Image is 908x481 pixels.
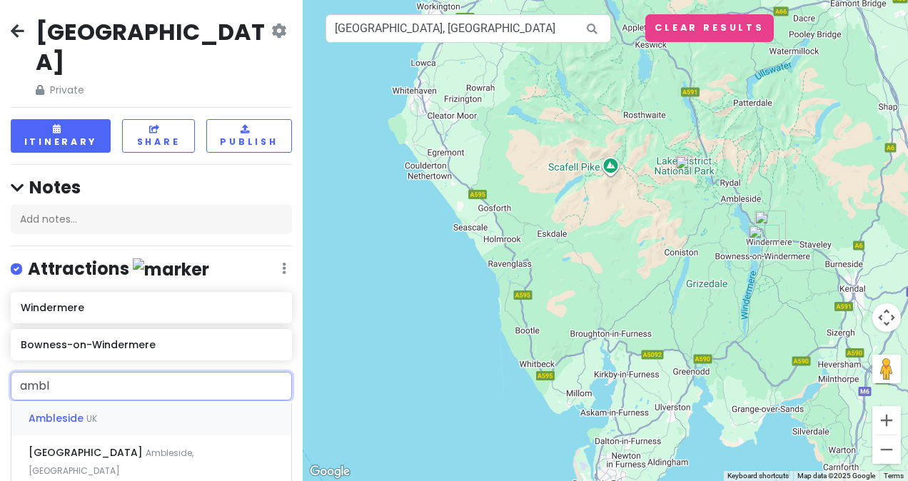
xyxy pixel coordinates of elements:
h4: Notes [11,176,292,198]
button: Keyboard shortcuts [727,471,789,481]
span: Ambleside [29,411,86,425]
img: marker [133,258,209,280]
input: + Add place or address [11,372,292,400]
h6: Windermere [21,301,281,314]
a: Terms (opens in new tab) [884,472,904,480]
span: [GEOGRAPHIC_DATA] [29,445,146,460]
button: Publish [206,119,292,153]
a: Open this area in Google Maps (opens a new window) [306,462,353,481]
span: Map data ©2025 Google [797,472,875,480]
input: Search a place [326,14,611,43]
button: Zoom in [872,406,901,435]
button: Itinerary [11,119,111,153]
button: Share [122,119,195,153]
div: Windermere [749,205,792,248]
button: Clear Results [645,14,774,42]
button: Drag Pegman onto the map to open Street View [872,355,901,383]
div: Add notes... [11,204,292,234]
img: Google [306,462,353,481]
h4: Attractions [28,258,209,281]
h6: Bowness-on-Windermere [21,338,281,351]
span: UK [86,412,97,425]
span: Private [36,82,268,98]
h2: [GEOGRAPHIC_DATA] [36,17,268,76]
button: Map camera controls [872,303,901,332]
div: Bowness-on-Windermere [742,219,785,262]
button: Zoom out [872,435,901,464]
